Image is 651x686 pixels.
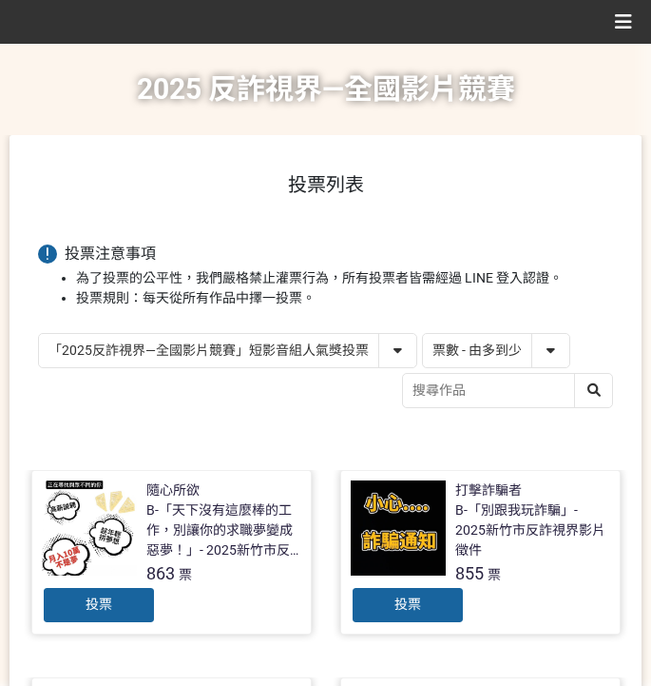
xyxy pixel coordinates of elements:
[455,480,522,500] div: 打擊詐騙者
[86,597,112,612] span: 投票
[76,288,613,308] li: 投票規則：每天從所有作品中擇一投票。
[137,44,515,135] h1: 2025 反詐視界—全國影片競賽
[455,563,484,583] span: 855
[340,470,621,635] a: 打擊詐騙者B-「別跟我玩詐騙」- 2025新竹市反詐視界影片徵件855票投票
[146,500,301,560] div: B-「天下沒有這麼棒的工作，別讓你的求職夢變成惡夢！」- 2025新竹市反詐視界影片徵件
[65,245,156,263] span: 投票注意事項
[146,563,175,583] span: 863
[31,470,312,635] a: 隨心所欲B-「天下沒有這麼棒的工作，別讓你的求職夢變成惡夢！」- 2025新竹市反詐視界影片徵件863票投票
[38,173,613,196] h1: 投票列表
[179,567,192,582] span: 票
[488,567,501,582] span: 票
[394,597,421,612] span: 投票
[455,500,610,560] div: B-「別跟我玩詐騙」- 2025新竹市反詐視界影片徵件
[403,374,612,407] input: 搜尋作品
[146,480,200,500] div: 隨心所欲
[76,268,613,288] li: 為了投票的公平性，我們嚴格禁止灌票行為，所有投票者皆需經過 LINE 登入認證。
